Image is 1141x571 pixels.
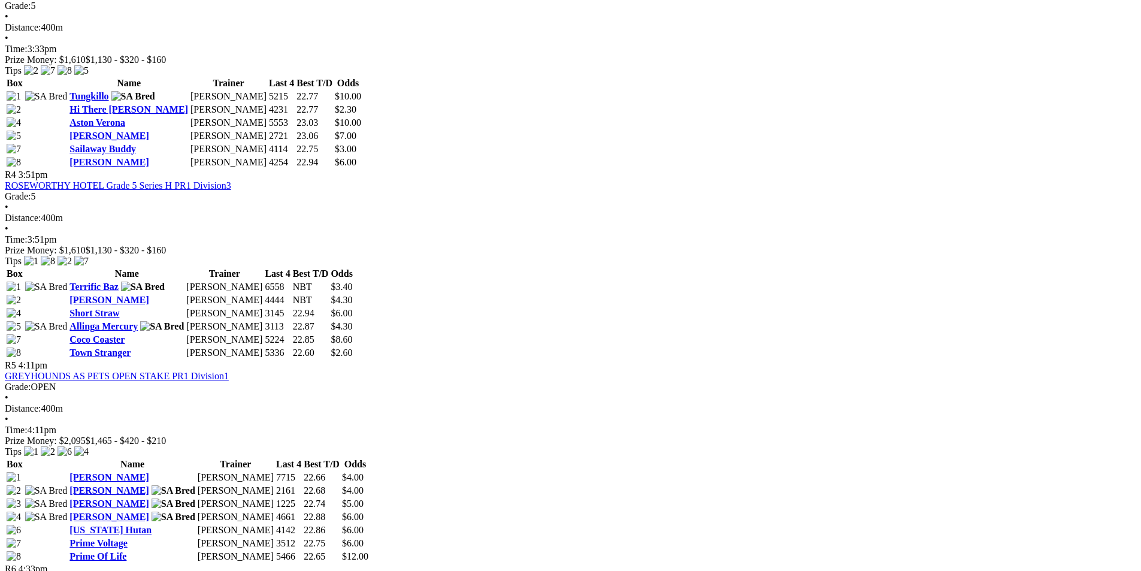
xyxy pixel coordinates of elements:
th: Name [69,458,196,470]
td: [PERSON_NAME] [190,90,267,102]
span: $10.00 [335,117,361,128]
span: Distance: [5,403,41,413]
img: 5 [7,321,21,332]
td: 22.94 [292,307,329,319]
img: 7 [7,334,21,345]
img: SA Bred [121,282,165,292]
div: Prize Money: $2,095 [5,436,1136,446]
img: 2 [57,256,72,267]
td: 3512 [276,537,302,549]
a: [PERSON_NAME] [69,485,149,496]
td: [PERSON_NAME] [197,498,274,510]
span: $6.00 [331,308,352,318]
a: Terrific Baz [69,282,119,292]
img: 8 [41,256,55,267]
a: [PERSON_NAME] [69,512,149,522]
img: 7 [7,144,21,155]
td: [PERSON_NAME] [186,307,263,319]
img: SA Bred [25,512,68,522]
td: [PERSON_NAME] [190,156,267,168]
td: 22.60 [292,347,329,359]
th: Odds [341,458,369,470]
span: Distance: [5,213,41,223]
th: Odds [330,268,353,280]
img: SA Bred [25,91,68,102]
td: [PERSON_NAME] [197,524,274,536]
td: [PERSON_NAME] [197,485,274,497]
th: Last 4 [264,268,290,280]
td: [PERSON_NAME] [190,143,267,155]
a: Aston Verona [69,117,125,128]
td: 5553 [268,117,295,129]
img: 1 [7,472,21,483]
img: 2 [7,295,21,306]
img: 2 [24,65,38,76]
td: 1225 [276,498,302,510]
th: Best T/D [296,77,333,89]
img: 4 [7,117,21,128]
img: 2 [7,485,21,496]
span: Box [7,459,23,469]
td: 22.86 [303,524,340,536]
span: $1,130 - $320 - $160 [86,245,167,255]
span: $2.60 [331,348,352,358]
span: Grade: [5,382,31,392]
img: 8 [7,551,21,562]
img: 7 [41,65,55,76]
td: 5224 [264,334,290,346]
th: Last 4 [268,77,295,89]
td: 22.74 [303,498,340,510]
img: SA Bred [25,499,68,509]
a: Town Stranger [69,348,131,358]
div: Prize Money: $1,610 [5,55,1136,65]
td: 2721 [268,130,295,142]
th: Best T/D [303,458,340,470]
div: 400m [5,403,1136,414]
td: 22.77 [296,104,333,116]
span: $3.00 [335,144,356,154]
td: 22.66 [303,472,340,484]
span: 4:11pm [19,360,47,370]
th: Trainer [197,458,274,470]
div: OPEN [5,382,1136,392]
span: $2.30 [335,104,356,114]
td: 22.75 [296,143,333,155]
img: 2 [41,446,55,457]
th: Trainer [186,268,263,280]
span: $7.00 [335,131,356,141]
td: NBT [292,294,329,306]
span: Time: [5,44,28,54]
img: 4 [74,446,89,457]
th: Name [69,268,184,280]
span: $1,465 - $420 - $210 [86,436,167,446]
img: 7 [7,538,21,549]
span: R4 [5,170,16,180]
a: [US_STATE] Hutan [69,525,152,535]
span: $6.00 [342,512,364,522]
div: 400m [5,22,1136,33]
img: 8 [7,348,21,358]
span: Tips [5,446,22,457]
td: 22.75 [303,537,340,549]
span: Time: [5,425,28,435]
span: $5.00 [342,499,364,509]
td: [PERSON_NAME] [186,347,263,359]
span: • [5,223,8,234]
img: 8 [7,157,21,168]
a: Tungkillo [69,91,108,101]
td: 3113 [264,321,290,333]
img: SA Bred [25,321,68,332]
span: Grade: [5,191,31,201]
span: Box [7,78,23,88]
div: 5 [5,191,1136,202]
a: Allinga Mercury [69,321,138,331]
span: Time: [5,234,28,244]
td: 4114 [268,143,295,155]
td: 5466 [276,551,302,563]
img: 7 [74,256,89,267]
span: Distance: [5,22,41,32]
td: [PERSON_NAME] [186,321,263,333]
td: 4254 [268,156,295,168]
img: 6 [7,525,21,536]
span: $4.00 [342,472,364,482]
